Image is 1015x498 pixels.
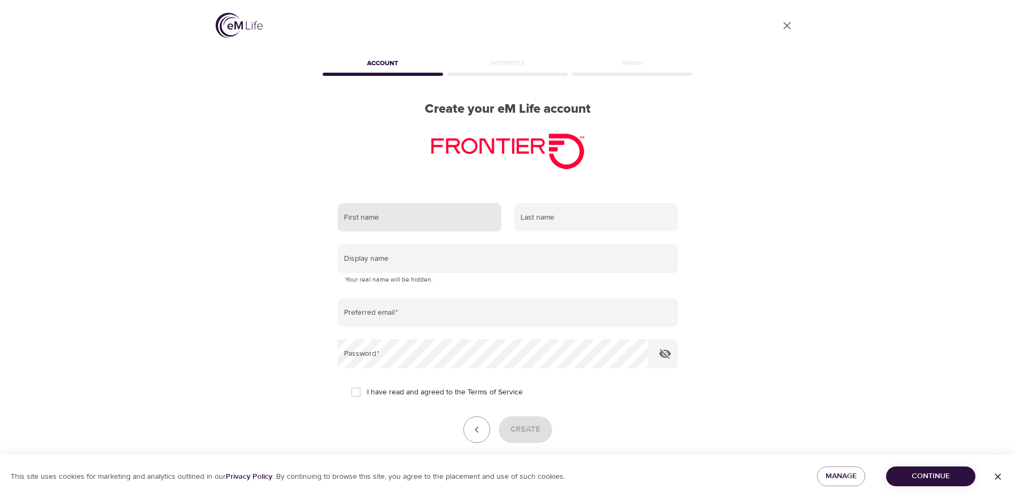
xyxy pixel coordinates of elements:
[468,387,523,398] a: Terms of Service
[345,275,670,285] p: Your real name will be hidden.
[226,472,272,481] a: Privacy Policy
[817,466,865,486] button: Manage
[216,13,263,38] img: logo
[886,466,975,486] button: Continue
[367,387,523,398] span: I have read and agreed to the
[826,470,857,483] span: Manage
[320,102,695,117] h2: Create your eM Life account
[774,13,800,38] a: close
[895,470,967,483] span: Continue
[430,130,585,173] img: Frontier_SecondaryLogo_Small_RGB_Red_291x81%20%281%29%20%28002%29.png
